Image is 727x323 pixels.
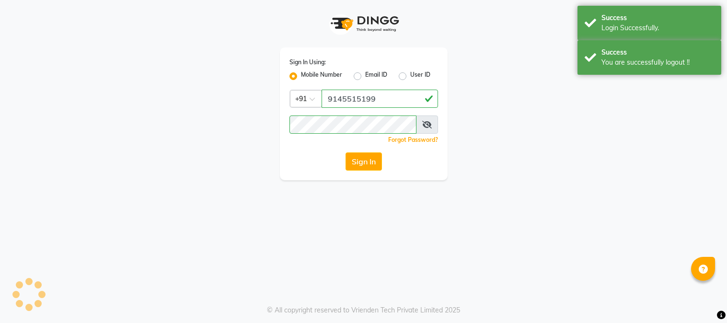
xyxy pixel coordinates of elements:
[322,90,438,108] input: Username
[325,10,402,38] img: logo1.svg
[289,58,326,67] label: Sign In Using:
[601,13,714,23] div: Success
[289,115,416,134] input: Username
[601,58,714,68] div: You are successfully logout !!
[301,70,342,82] label: Mobile Number
[346,152,382,171] button: Sign In
[410,70,430,82] label: User ID
[365,70,387,82] label: Email ID
[601,47,714,58] div: Success
[601,23,714,33] div: Login Successfully.
[388,136,438,143] a: Forgot Password?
